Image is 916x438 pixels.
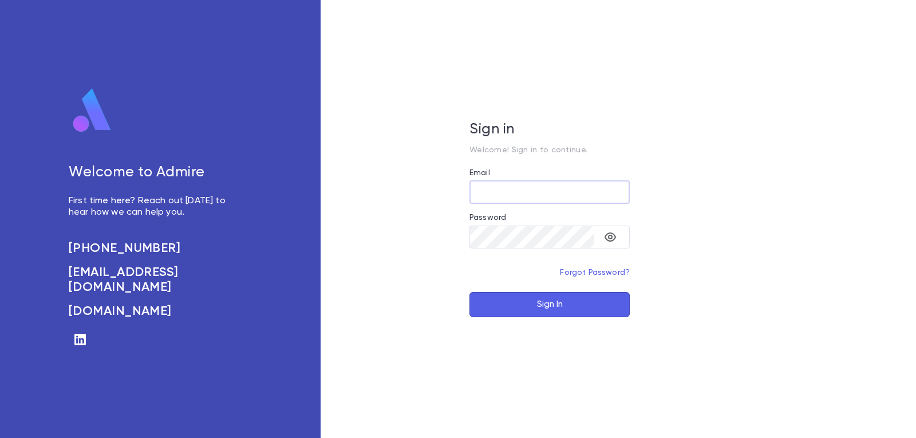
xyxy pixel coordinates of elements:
[469,292,630,317] button: Sign In
[469,213,506,222] label: Password
[69,304,238,319] a: [DOMAIN_NAME]
[69,195,238,218] p: First time here? Reach out [DATE] to hear how we can help you.
[69,241,238,256] a: [PHONE_NUMBER]
[469,145,630,155] p: Welcome! Sign in to continue.
[599,226,622,248] button: toggle password visibility
[69,265,238,295] a: [EMAIL_ADDRESS][DOMAIN_NAME]
[69,88,116,133] img: logo
[69,164,238,181] h5: Welcome to Admire
[560,269,630,277] a: Forgot Password?
[469,121,630,139] h5: Sign in
[469,168,490,177] label: Email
